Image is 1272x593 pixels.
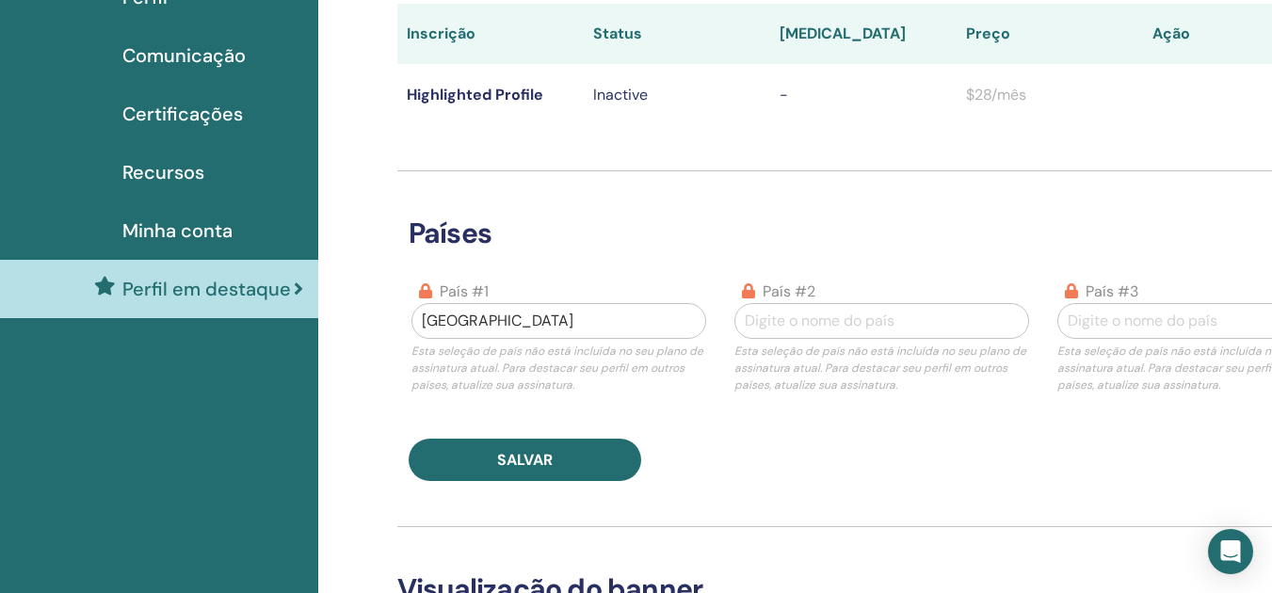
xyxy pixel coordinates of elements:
p: Esta seleção de país não está incluída no seu plano de assinatura atual. Para destacar seu perfil... [411,343,706,393]
th: Inscrição [397,4,584,64]
span: Salvar [497,450,553,470]
th: Status [584,4,770,64]
span: Perfil em destaque [122,275,291,303]
span: Comunicação [122,41,246,70]
span: - [780,85,788,104]
div: Open Intercom Messenger [1208,529,1253,574]
span: Certificações [122,100,243,128]
td: Highlighted Profile [397,64,584,125]
th: Preço [957,4,1143,64]
label: país #1 [440,280,489,303]
span: Minha conta [122,216,233,245]
th: [MEDICAL_DATA] [770,4,957,64]
label: país #3 [1086,280,1138,303]
button: Salvar [409,439,641,481]
span: $28/mês [966,85,1026,104]
label: país #2 [763,280,815,303]
p: Inactive [593,84,761,106]
span: Recursos [122,158,204,186]
p: Esta seleção de país não está incluída no seu plano de assinatura atual. Para destacar seu perfil... [734,343,1029,393]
